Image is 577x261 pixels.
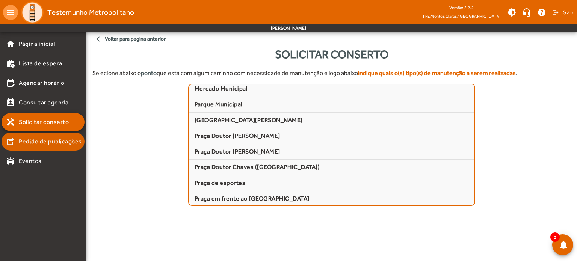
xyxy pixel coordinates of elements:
span: Mercado Municipal [195,85,469,93]
span: Praça em frente ao [GEOGRAPHIC_DATA] [195,195,469,203]
span: [GEOGRAPHIC_DATA][PERSON_NAME] [195,116,469,124]
mat-icon: post_add [6,137,15,146]
p: Selecione abaixo o que está com algum carrinho com necessidade de manutenção e logo abaixo . [92,69,571,78]
mat-icon: work_history [6,59,15,68]
mat-icon: handyman [6,118,15,127]
mat-icon: stadium [6,157,15,166]
span: Testemunho Metropolitano [47,6,134,18]
mat-icon: menu [3,5,18,20]
span: Lista de espera [19,59,62,68]
span: TPE Montes Claros/[GEOGRAPHIC_DATA] [422,12,500,20]
span: 0 [550,232,560,242]
strong: indique quais o(s) tipo(s) de manutenção a serem realizadas [358,69,516,77]
span: Pedido de publicações [19,137,82,146]
span: Praça de esportes [195,179,469,187]
img: Logo TPE [21,1,44,24]
div: Solicitar conserto [92,46,571,63]
a: Testemunho Metropolitano [18,1,134,24]
span: Praça Doutor [PERSON_NAME] [195,148,469,156]
mat-icon: home [6,39,15,48]
button: Sair [551,7,574,18]
strong: ponto [141,69,157,77]
span: Praça Doutor Chaves ([GEOGRAPHIC_DATA]) [195,163,469,171]
span: Praça Doutor [PERSON_NAME] [195,132,469,140]
span: Agendar horário [19,78,65,88]
span: Sair [563,6,574,18]
span: Solicitar conserto [19,118,69,127]
mat-icon: arrow_back [95,35,103,43]
span: Consultar agenda [19,98,68,107]
mat-icon: edit_calendar [6,78,15,88]
mat-icon: perm_contact_calendar [6,98,15,107]
div: Versão: 2.2.2 [422,3,500,12]
span: Eventos [19,157,42,166]
span: Página inicial [19,39,55,48]
span: Parque Municipal [195,101,469,109]
span: Voltar para pagina anterior [92,32,571,46]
